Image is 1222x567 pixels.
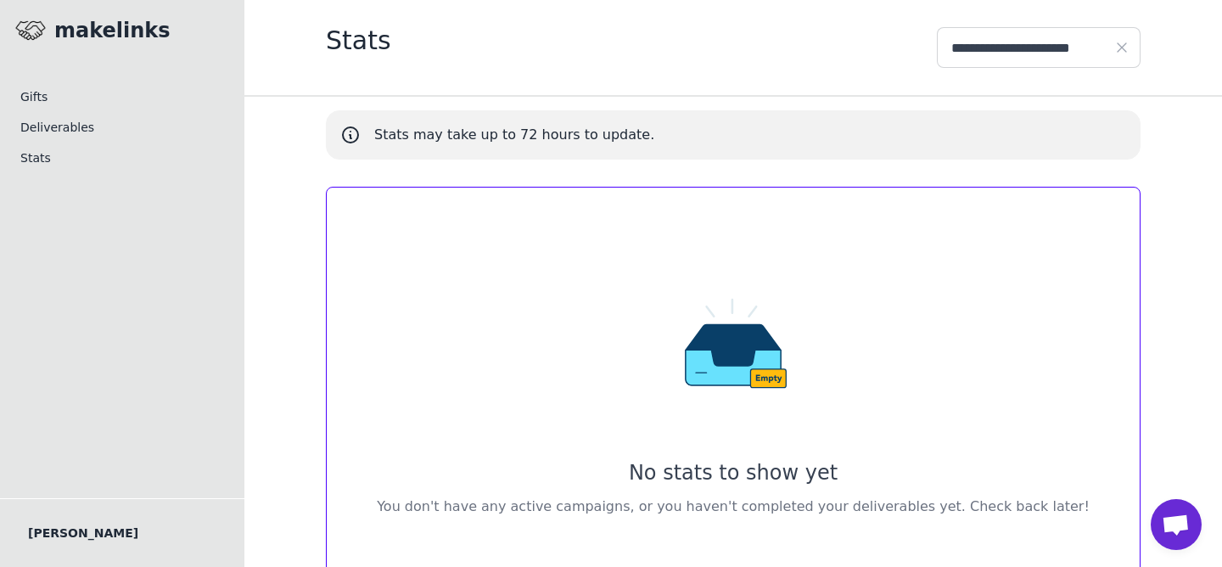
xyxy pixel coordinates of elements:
[625,242,842,459] img: image empty states
[7,81,238,112] a: Gifts
[326,27,923,68] div: Stats
[14,14,48,48] img: makelinks
[377,497,1090,517] p: You don't have any active campaigns, or you haven't completed your deliverables yet. Check back l...
[14,513,153,553] button: [PERSON_NAME]
[374,125,654,145] span: Stats may take up to 72 hours to update.
[54,17,171,44] h1: makelinks
[7,112,238,143] a: Deliverables
[14,14,171,48] a: makelinksmakelinks
[1151,499,1202,550] a: Open chat
[629,459,838,486] h1: No stats to show yet
[7,143,238,173] a: Stats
